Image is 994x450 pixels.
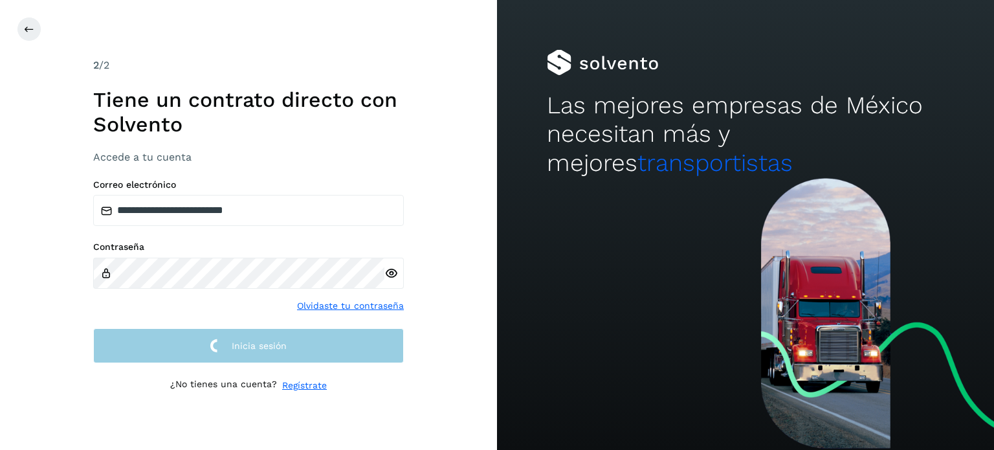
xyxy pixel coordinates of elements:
a: Olvidaste tu contraseña [297,299,404,313]
span: Inicia sesión [232,341,287,350]
h3: Accede a tu cuenta [93,151,404,163]
h2: Las mejores empresas de México necesitan más y mejores [547,91,944,177]
button: Inicia sesión [93,328,404,364]
a: Regístrate [282,379,327,392]
span: transportistas [637,149,793,177]
p: ¿No tienes una cuenta? [170,379,277,392]
h1: Tiene un contrato directo con Solvento [93,87,404,137]
div: /2 [93,58,404,73]
span: 2 [93,59,99,71]
label: Correo electrónico [93,179,404,190]
label: Contraseña [93,242,404,253]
